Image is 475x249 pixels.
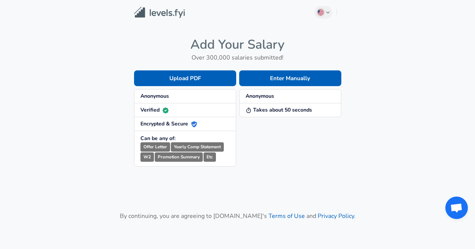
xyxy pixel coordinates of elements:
[445,197,468,219] div: Open chat
[318,9,324,15] img: English (US)
[239,70,341,86] button: Enter Manually
[314,6,332,19] button: English (US)
[318,212,354,220] a: Privacy Policy
[140,92,169,100] strong: Anonymous
[134,52,341,63] h6: Over 300,000 salaries submitted!
[155,152,203,162] small: Promotion Summary
[134,70,236,86] button: Upload PDF
[268,212,305,220] a: Terms of Use
[140,142,170,152] small: Offer Letter
[140,152,154,162] small: W2
[140,106,169,113] strong: Verified
[140,135,175,142] strong: Can be any of:
[134,37,341,52] h4: Add Your Salary
[204,152,216,162] small: Etc
[134,7,185,18] img: Levels.fyi
[171,142,224,152] small: Yearly Comp Statement
[140,120,197,127] strong: Encrypted & Secure
[246,92,274,100] strong: Anonymous
[246,106,312,113] strong: Takes about 50 seconds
